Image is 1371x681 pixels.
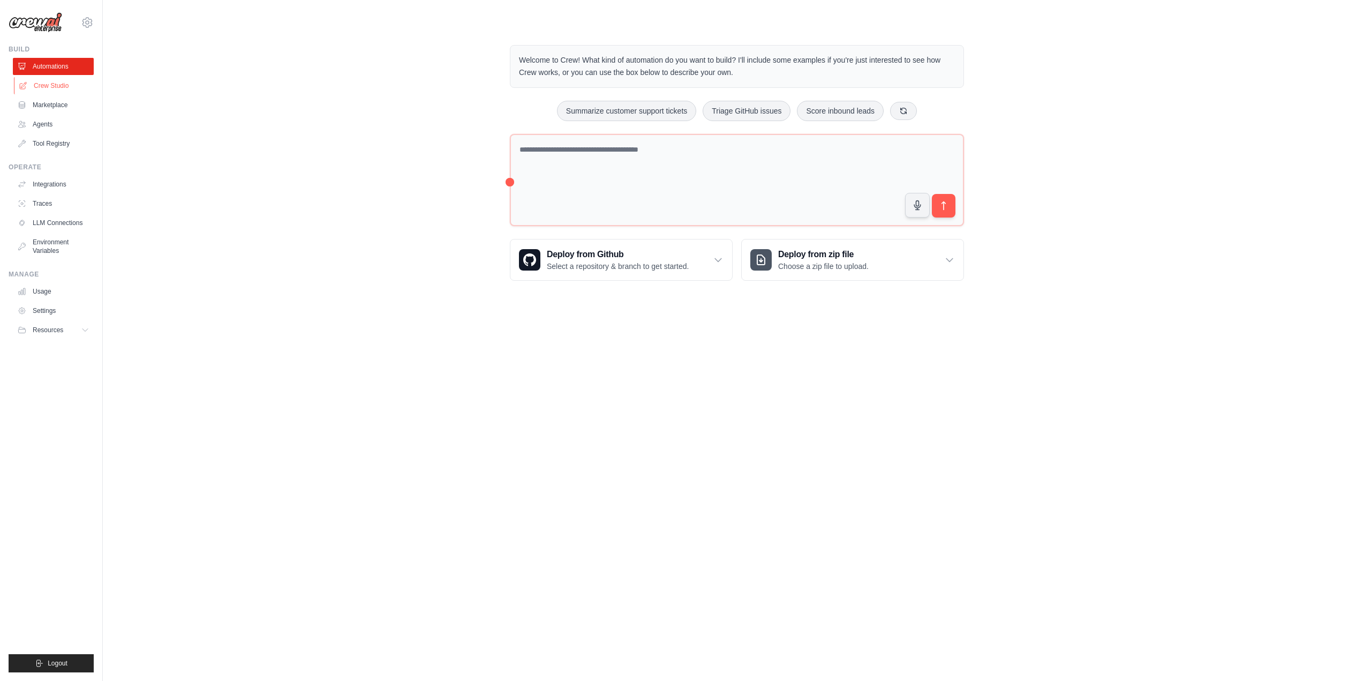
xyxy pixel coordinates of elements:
[9,163,94,171] div: Operate
[9,12,62,33] img: Logo
[778,261,869,272] p: Choose a zip file to upload.
[519,54,955,79] p: Welcome to Crew! What kind of automation do you want to build? I'll include some examples if you'...
[9,45,94,54] div: Build
[557,101,696,121] button: Summarize customer support tickets
[13,214,94,231] a: LLM Connections
[797,101,884,121] button: Score inbound leads
[13,195,94,212] a: Traces
[9,270,94,279] div: Manage
[14,77,95,94] a: Crew Studio
[13,302,94,319] a: Settings
[13,58,94,75] a: Automations
[13,135,94,152] a: Tool Registry
[13,234,94,259] a: Environment Variables
[778,248,869,261] h3: Deploy from zip file
[13,96,94,114] a: Marketplace
[13,116,94,133] a: Agents
[13,283,94,300] a: Usage
[33,326,63,334] span: Resources
[13,176,94,193] a: Integrations
[547,261,689,272] p: Select a repository & branch to get started.
[13,321,94,339] button: Resources
[703,101,790,121] button: Triage GitHub issues
[547,248,689,261] h3: Deploy from Github
[48,659,67,668] span: Logout
[9,654,94,672] button: Logout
